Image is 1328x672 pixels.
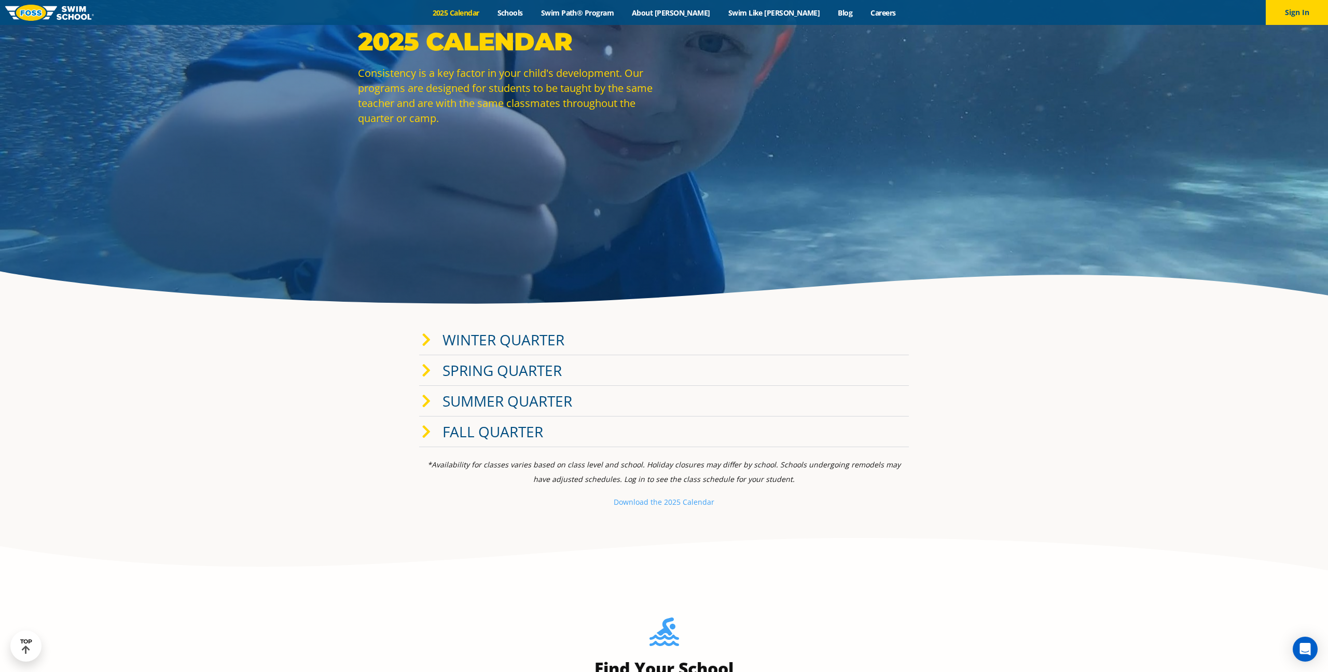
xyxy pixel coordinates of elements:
strong: 2025 Calendar [358,26,572,57]
a: 2025 Calendar [423,8,488,18]
div: TOP [20,638,32,654]
p: Consistency is a key factor in your child's development. Our programs are designed for students t... [358,65,659,126]
a: About [PERSON_NAME] [623,8,720,18]
a: Summer Quarter [442,391,572,411]
img: FOSS Swim School Logo [5,5,94,21]
a: Blog [829,8,862,18]
a: Spring Quarter [442,360,562,380]
a: Swim Path® Program [532,8,622,18]
div: Open Intercom Messenger [1293,637,1318,662]
a: Careers [862,8,905,18]
a: Swim Like [PERSON_NAME] [719,8,829,18]
i: *Availability for classes varies based on class level and school. Holiday closures may differ by ... [427,460,901,484]
a: Schools [488,8,532,18]
small: Download th [614,497,658,507]
img: Foss-Location-Swimming-Pool-Person.svg [649,617,679,653]
a: Winter Quarter [442,330,564,350]
a: Fall Quarter [442,422,543,441]
a: Download the 2025 Calendar [614,497,714,507]
small: e 2025 Calendar [658,497,714,507]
